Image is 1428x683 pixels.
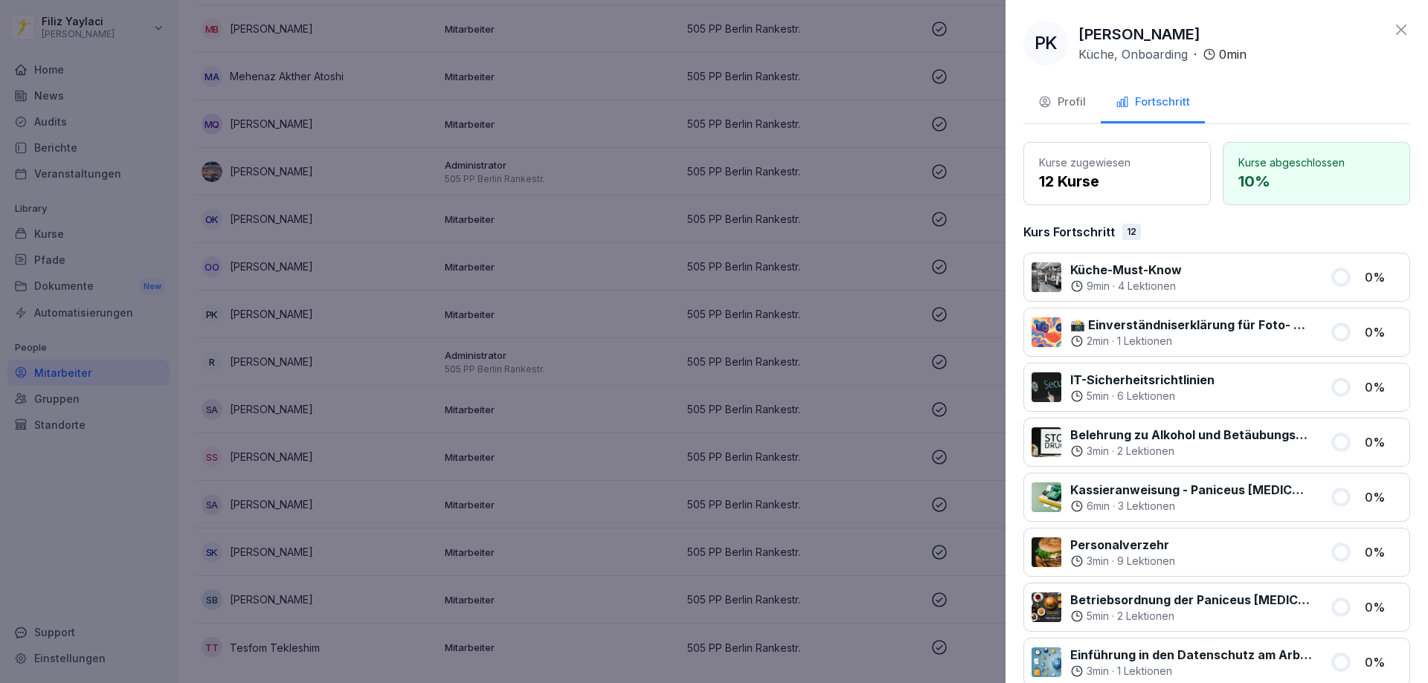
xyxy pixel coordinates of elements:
[1087,664,1109,679] p: 3 min
[1087,554,1109,569] p: 3 min
[1117,609,1174,624] p: 2 Lektionen
[1070,481,1312,499] p: Kassieranweisung - Paniceus [MEDICAL_DATA] Systemzentrale GmbH
[1070,389,1215,404] div: ·
[1365,543,1402,561] p: 0 %
[1101,83,1205,123] button: Fortschritt
[1087,499,1110,514] p: 6 min
[1365,598,1402,616] p: 0 %
[1039,170,1195,192] p: 12 Kurse
[1087,444,1109,459] p: 3 min
[1365,488,1402,506] p: 0 %
[1070,334,1312,349] div: ·
[1117,444,1174,459] p: 2 Lektionen
[1070,591,1312,609] p: Betriebsordnung der Paniceus [MEDICAL_DATA] Systemzentrale
[1365,378,1402,396] p: 0 %
[1070,279,1182,294] div: ·
[1070,646,1312,664] p: Einführung in den Datenschutz am Arbeitsplatz nach Art. 13 ff. DSGVO
[1116,94,1190,111] div: Fortschritt
[1039,155,1195,170] p: Kurse zugewiesen
[1038,94,1086,111] div: Profil
[1078,45,1247,63] div: ·
[1365,653,1402,671] p: 0 %
[1070,664,1312,679] div: ·
[1078,23,1200,45] p: [PERSON_NAME]
[1117,664,1172,679] p: 1 Lektionen
[1070,444,1312,459] div: ·
[1122,224,1141,240] div: 12
[1070,426,1312,444] p: Belehrung zu Alkohol und Betäubungsmitteln am Arbeitsplatz
[1023,223,1115,241] p: Kurs Fortschritt
[1087,279,1110,294] p: 9 min
[1070,499,1312,514] div: ·
[1070,371,1215,389] p: IT-Sicherheitsrichtlinien
[1087,334,1109,349] p: 2 min
[1070,261,1182,279] p: Küche-Must-Know
[1219,45,1247,63] p: 0 min
[1070,316,1312,334] p: 📸 Einverständniserklärung für Foto- und Videonutzung
[1023,21,1068,65] div: PK
[1118,279,1176,294] p: 4 Lektionen
[1117,389,1175,404] p: 6 Lektionen
[1070,554,1175,569] div: ·
[1365,433,1402,451] p: 0 %
[1117,554,1175,569] p: 9 Lektionen
[1070,609,1312,624] div: ·
[1087,389,1109,404] p: 5 min
[1087,609,1109,624] p: 5 min
[1117,334,1172,349] p: 1 Lektionen
[1078,45,1188,63] p: Küche, Onboarding
[1238,155,1395,170] p: Kurse abgeschlossen
[1118,499,1175,514] p: 3 Lektionen
[1238,170,1395,192] p: 10 %
[1365,323,1402,341] p: 0 %
[1023,83,1101,123] button: Profil
[1070,536,1175,554] p: Personalverzehr
[1365,268,1402,286] p: 0 %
